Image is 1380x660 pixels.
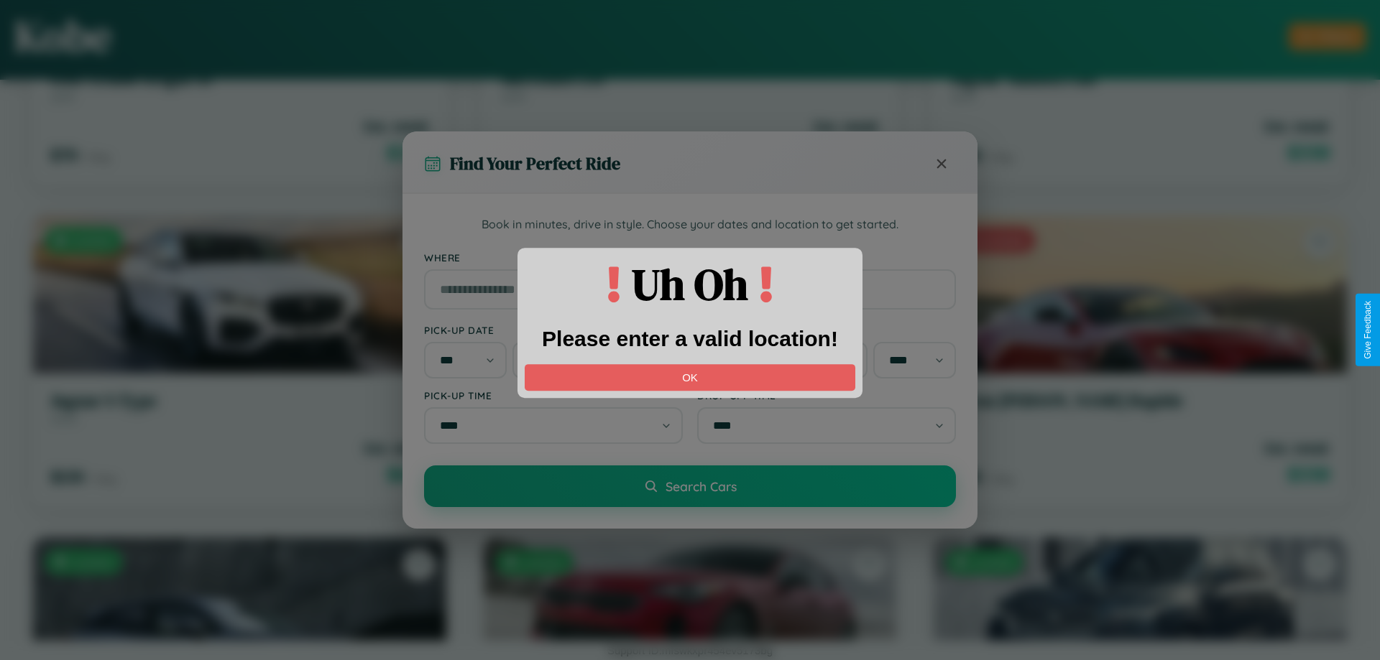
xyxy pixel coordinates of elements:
label: Pick-up Date [424,324,683,336]
label: Drop-off Time [697,389,956,401]
h3: Find Your Perfect Ride [450,152,620,175]
span: Search Cars [666,478,737,494]
label: Pick-up Time [424,389,683,401]
label: Where [424,251,956,264]
p: Book in minutes, drive in style. Choose your dates and location to get started. [424,215,956,234]
label: Drop-off Date [697,324,956,336]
